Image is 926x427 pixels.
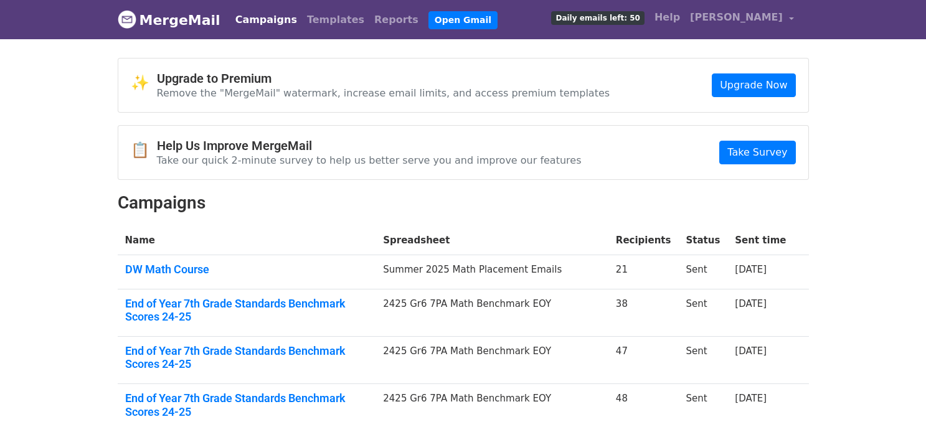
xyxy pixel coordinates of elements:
td: 38 [608,289,679,336]
span: 📋 [131,141,157,159]
td: Sent [678,336,727,383]
a: Help [650,5,685,30]
td: 2425 Gr6 7PA Math Benchmark EOY [376,336,608,383]
a: Campaigns [230,7,302,32]
iframe: Chat Widget [864,367,926,427]
a: Daily emails left: 50 [546,5,649,30]
th: Spreadsheet [376,226,608,255]
th: Recipients [608,226,679,255]
td: 2425 Gr6 7PA Math Benchmark EOY [376,289,608,336]
a: End of Year 7th Grade Standards Benchmark Scores 24-25 [125,344,369,371]
p: Take our quick 2-minute survey to help us better serve you and improve our features [157,154,582,167]
td: Summer 2025 Math Placement Emails [376,255,608,289]
a: End of Year 7th Grade Standards Benchmark Scores 24-25 [125,297,369,324]
th: Name [118,226,376,255]
td: 47 [608,336,679,383]
a: Reports [369,7,423,32]
a: DW Math Course [125,263,369,276]
a: [DATE] [735,393,767,404]
a: [DATE] [735,298,767,309]
h4: Help Us Improve MergeMail [157,138,582,153]
a: Take Survey [719,141,795,164]
th: Status [678,226,727,255]
a: [DATE] [735,264,767,275]
td: Sent [678,255,727,289]
td: 21 [608,255,679,289]
h2: Campaigns [118,192,809,213]
a: End of Year 7th Grade Standards Benchmark Scores 24-25 [125,392,369,418]
span: [PERSON_NAME] [690,10,783,25]
img: MergeMail logo [118,10,136,29]
a: MergeMail [118,7,220,33]
h4: Upgrade to Premium [157,71,610,86]
span: ✨ [131,74,157,92]
a: [PERSON_NAME] [685,5,798,34]
span: Daily emails left: 50 [551,11,644,25]
th: Sent time [727,226,793,255]
td: Sent [678,289,727,336]
p: Remove the "MergeMail" watermark, increase email limits, and access premium templates [157,87,610,100]
a: Upgrade Now [712,73,795,97]
a: Open Gmail [428,11,498,29]
a: Templates [302,7,369,32]
a: [DATE] [735,345,767,357]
